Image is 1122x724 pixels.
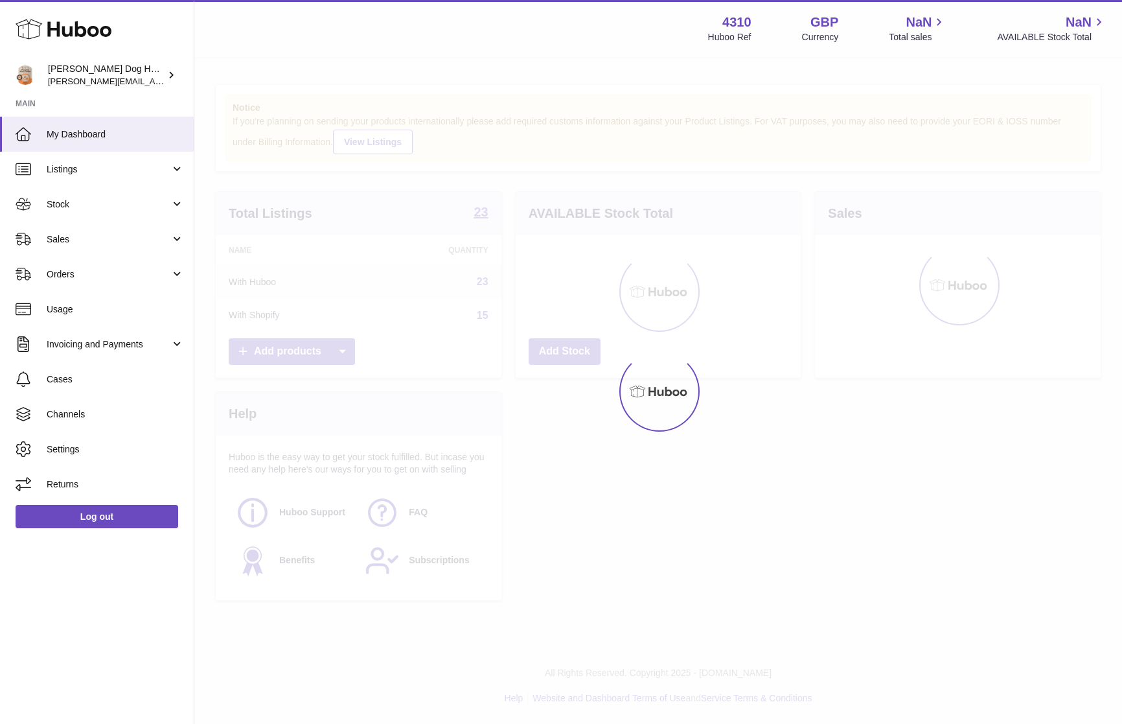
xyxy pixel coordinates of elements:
span: Settings [47,443,184,456]
span: NaN [906,14,932,31]
strong: 4310 [722,14,751,31]
div: Huboo Ref [708,31,751,43]
div: Currency [802,31,839,43]
img: toby@hackneydoghouse.com [16,65,35,85]
span: Cases [47,373,184,386]
a: NaN Total sales [889,14,946,43]
a: Log out [16,505,178,528]
strong: GBP [810,14,838,31]
span: Sales [47,233,170,246]
span: My Dashboard [47,128,184,141]
span: AVAILABLE Stock Total [997,31,1106,43]
span: Invoicing and Payments [47,338,170,351]
span: Listings [47,163,170,176]
span: Total sales [889,31,946,43]
span: Channels [47,408,184,421]
span: Returns [47,478,184,491]
a: NaN AVAILABLE Stock Total [997,14,1106,43]
span: [PERSON_NAME][EMAIL_ADDRESS][DOMAIN_NAME] [48,76,260,86]
span: Orders [47,268,170,281]
span: Usage [47,303,184,316]
span: NaN [1066,14,1092,31]
div: [PERSON_NAME] Dog House [48,63,165,88]
span: Stock [47,198,170,211]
